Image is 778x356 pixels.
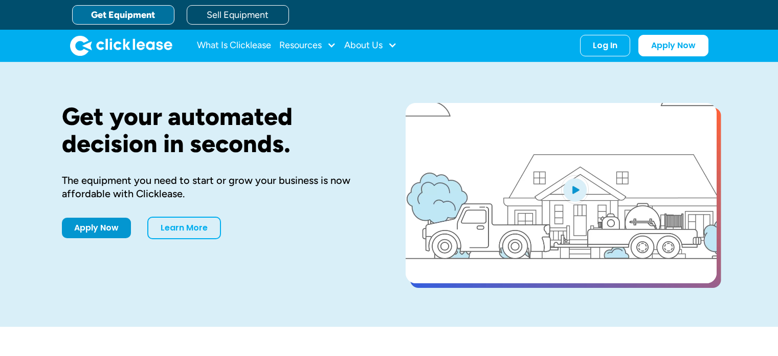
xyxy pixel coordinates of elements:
a: Apply Now [638,35,708,56]
a: What Is Clicklease [197,35,271,56]
img: Blue play button logo on a light blue circular background [561,175,589,204]
a: Apply Now [62,218,131,238]
a: Learn More [147,217,221,239]
div: Resources [279,35,336,56]
h1: Get your automated decision in seconds. [62,103,373,157]
img: Clicklease logo [70,35,172,56]
a: Get Equipment [72,5,174,25]
div: About Us [344,35,397,56]
div: The equipment you need to start or grow your business is now affordable with Clicklease. [62,174,373,200]
div: Log In [593,40,617,51]
a: Sell Equipment [187,5,289,25]
a: open lightbox [406,103,717,283]
a: home [70,35,172,56]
